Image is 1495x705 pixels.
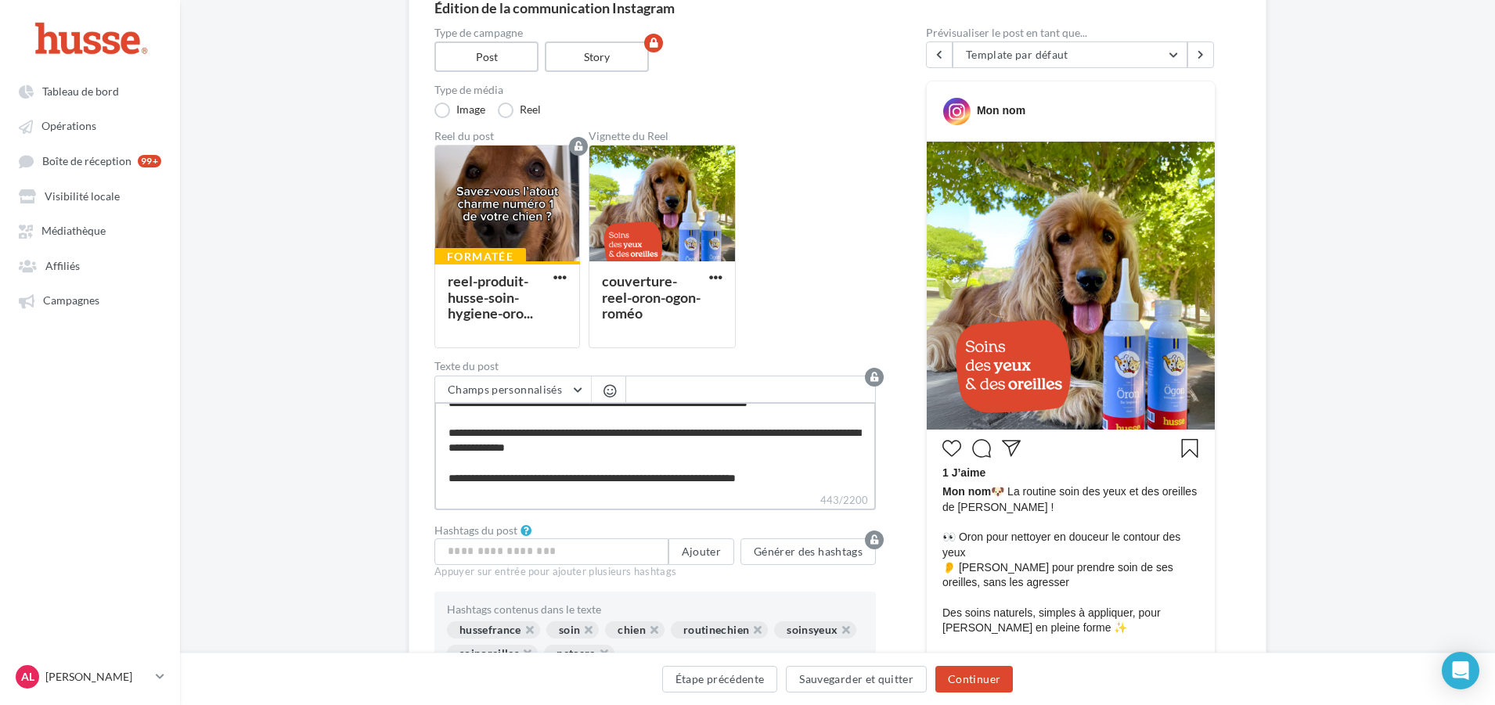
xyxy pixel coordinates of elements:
div: Hashtags contenus dans le texte [447,604,863,615]
button: Champs personnalisés [435,376,591,403]
svg: J’aime [942,439,961,458]
div: hussefrance [447,621,540,638]
label: 443/2200 [434,492,876,510]
span: Champs personnalisés [448,383,562,396]
label: Post [434,41,539,72]
label: Type de média [434,85,876,95]
p: [PERSON_NAME] [45,669,149,685]
span: AL [21,669,34,685]
span: Boîte de réception [42,154,131,167]
div: 99+ [138,155,161,167]
button: Générer des hashtags [740,538,876,565]
div: Prévisualiser le post en tant que... [926,27,1216,38]
div: couverture-reel-oron-ogon-roméo [602,272,701,322]
span: Template par défaut [966,48,1068,61]
label: Reel [498,103,541,118]
label: Texte du post [434,361,876,372]
label: Type de campagne [434,27,876,38]
button: Continuer [935,666,1013,692]
svg: Enregistrer [1180,439,1199,458]
span: Médiathèque [41,225,106,238]
div: Mon nom [977,103,1025,118]
div: Open Intercom Messenger [1442,652,1479,689]
div: petcare [544,645,614,662]
span: Affiliés [45,259,80,272]
a: Opérations [9,111,171,139]
a: Médiathèque [9,216,171,244]
a: AL [PERSON_NAME] [13,662,168,692]
span: Tableau de bord [42,85,119,98]
div: Formatée [434,248,526,265]
a: Visibilité locale [9,182,171,210]
span: Campagnes [43,294,99,308]
button: Sauvegarder et quitter [786,666,927,692]
button: Étape précédente [662,666,778,692]
label: Hashtags du post [434,525,517,536]
a: Tableau de bord [9,77,171,105]
div: Vignette du Reel [589,131,736,142]
a: Affiliés [9,251,171,279]
a: Campagnes [9,286,171,314]
button: Template par défaut [953,41,1187,68]
svg: Commenter [972,439,991,458]
label: Image [434,103,485,118]
span: Mon nom [942,485,991,498]
span: Opérations [41,120,96,133]
div: Appuyer sur entrée pour ajouter plusieurs hashtags [434,565,876,579]
div: routinechien [671,621,768,638]
div: soin [546,621,599,638]
div: chien [605,621,665,638]
div: soinsyeux [774,621,856,638]
a: Boîte de réception 99+ [9,146,171,175]
div: reel-produit-husse-soin-hygiene-oro... [448,272,533,322]
svg: Partager la publication [1002,439,1021,458]
div: soinoreilles [447,645,538,662]
button: Ajouter [668,538,734,565]
div: 1 J’aime [942,466,1199,484]
label: Story [545,41,649,72]
div: Édition de la communication Instagram [434,1,1241,15]
div: Reel du post [434,131,580,142]
span: Visibilité locale [45,189,120,203]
